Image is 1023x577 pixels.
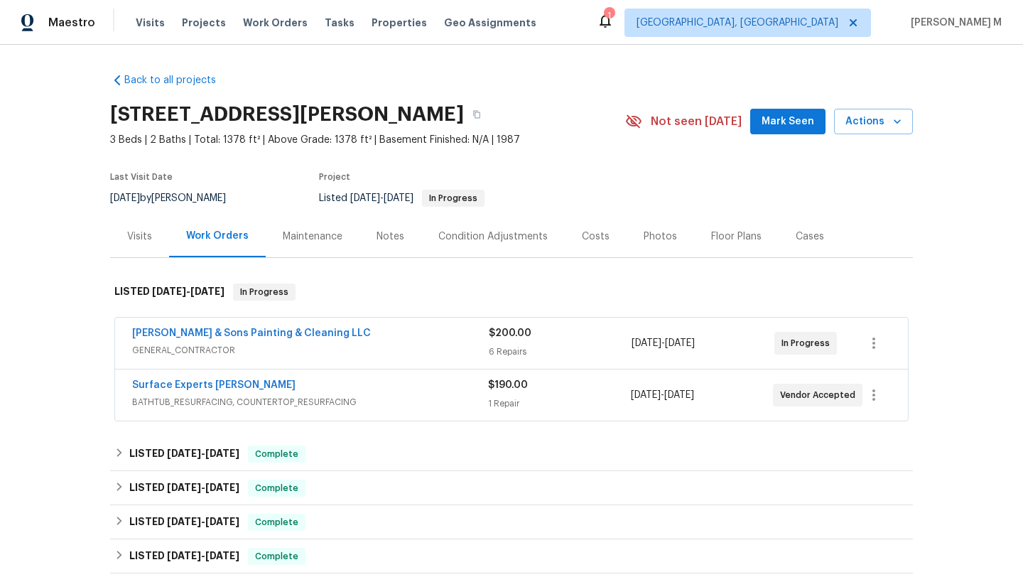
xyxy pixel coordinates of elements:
[350,193,413,203] span: -
[711,230,762,244] div: Floor Plans
[444,16,536,30] span: Geo Assignments
[631,390,661,400] span: [DATE]
[750,109,826,135] button: Mark Seen
[129,446,239,463] h6: LISTED
[110,73,247,87] a: Back to all projects
[186,229,249,243] div: Work Orders
[249,549,304,563] span: Complete
[129,548,239,565] h6: LISTED
[110,539,913,573] div: LISTED [DATE]-[DATE]Complete
[637,16,838,30] span: [GEOGRAPHIC_DATA], [GEOGRAPHIC_DATA]
[249,447,304,461] span: Complete
[249,515,304,529] span: Complete
[205,517,239,527] span: [DATE]
[325,18,354,28] span: Tasks
[762,113,814,131] span: Mark Seen
[152,286,224,296] span: -
[372,16,427,30] span: Properties
[488,397,630,411] div: 1 Repair
[604,9,614,23] div: 1
[110,133,625,147] span: 3 Beds | 2 Baths | Total: 1378 ft² | Above Grade: 1378 ft² | Basement Finished: N/A | 1987
[110,193,140,203] span: [DATE]
[205,551,239,561] span: [DATE]
[167,482,239,492] span: -
[243,16,308,30] span: Work Orders
[132,343,489,357] span: GENERAL_CONTRACTOR
[438,230,548,244] div: Condition Adjustments
[249,481,304,495] span: Complete
[167,482,201,492] span: [DATE]
[110,173,173,181] span: Last Visit Date
[167,517,239,527] span: -
[632,336,695,350] span: -
[110,269,913,315] div: LISTED [DATE]-[DATE]In Progress
[182,16,226,30] span: Projects
[110,190,243,207] div: by [PERSON_NAME]
[283,230,342,244] div: Maintenance
[167,448,201,458] span: [DATE]
[129,514,239,531] h6: LISTED
[110,437,913,471] div: LISTED [DATE]-[DATE]Complete
[110,107,464,122] h2: [STREET_ADDRESS][PERSON_NAME]
[631,388,694,402] span: -
[205,448,239,458] span: [DATE]
[644,230,677,244] div: Photos
[423,194,483,203] span: In Progress
[781,336,835,350] span: In Progress
[489,345,632,359] div: 6 Repairs
[350,193,380,203] span: [DATE]
[319,193,485,203] span: Listed
[132,380,296,390] a: Surface Experts [PERSON_NAME]
[110,471,913,505] div: LISTED [DATE]-[DATE]Complete
[167,551,239,561] span: -
[234,285,294,299] span: In Progress
[205,482,239,492] span: [DATE]
[152,286,186,296] span: [DATE]
[377,230,404,244] div: Notes
[488,380,528,390] span: $190.00
[167,551,201,561] span: [DATE]
[664,390,694,400] span: [DATE]
[190,286,224,296] span: [DATE]
[167,517,201,527] span: [DATE]
[132,395,488,409] span: BATHTUB_RESURFACING, COUNTERTOP_RESURFACING
[632,338,661,348] span: [DATE]
[48,16,95,30] span: Maestro
[464,102,489,127] button: Copy Address
[780,388,861,402] span: Vendor Accepted
[905,16,1002,30] span: [PERSON_NAME] M
[384,193,413,203] span: [DATE]
[110,505,913,539] div: LISTED [DATE]-[DATE]Complete
[319,173,350,181] span: Project
[132,328,371,338] a: [PERSON_NAME] & Sons Painting & Cleaning LLC
[127,230,152,244] div: Visits
[651,114,742,129] span: Not seen [DATE]
[167,448,239,458] span: -
[136,16,165,30] span: Visits
[845,113,902,131] span: Actions
[489,328,531,338] span: $200.00
[796,230,824,244] div: Cases
[582,230,610,244] div: Costs
[834,109,913,135] button: Actions
[129,480,239,497] h6: LISTED
[665,338,695,348] span: [DATE]
[114,284,224,301] h6: LISTED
